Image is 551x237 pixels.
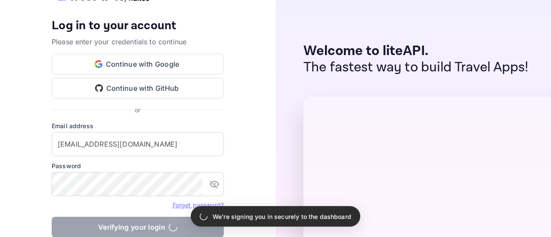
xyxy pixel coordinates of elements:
p: or [135,105,140,114]
button: toggle password visibility [206,175,223,193]
button: Continue with GitHub [52,78,224,98]
label: Email address [52,121,224,130]
p: The fastest way to build Travel Apps! [303,59,529,76]
h4: Log in to your account [52,18,224,34]
label: Password [52,161,224,170]
p: Please enter your credentials to continue [52,37,224,47]
a: Forget password? [173,201,224,209]
p: © 2025 Nuitee [116,218,160,227]
p: We're signing you in securely to the dashboard [213,212,351,221]
a: Forget password? [173,200,224,209]
button: Continue with Google [52,54,224,74]
p: Welcome to liteAPI. [303,43,529,59]
input: Enter your email address [52,132,224,156]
